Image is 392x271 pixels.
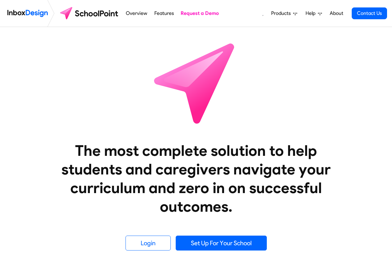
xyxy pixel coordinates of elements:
[57,6,122,21] img: schoolpoint logo
[303,7,324,20] a: Help
[126,236,171,251] a: Login
[179,7,221,20] a: Request a Demo
[271,10,293,17] span: Products
[306,10,318,17] span: Help
[49,141,343,216] heading: The most complete solution to help students and caregivers navigate your curriculum and zero in o...
[352,7,387,19] a: Contact Us
[140,27,252,139] img: icon_schoolpoint.svg
[269,7,300,20] a: Products
[176,236,267,251] a: Set Up For Your School
[152,7,175,20] a: Features
[124,7,149,20] a: Overview
[328,7,345,20] a: About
